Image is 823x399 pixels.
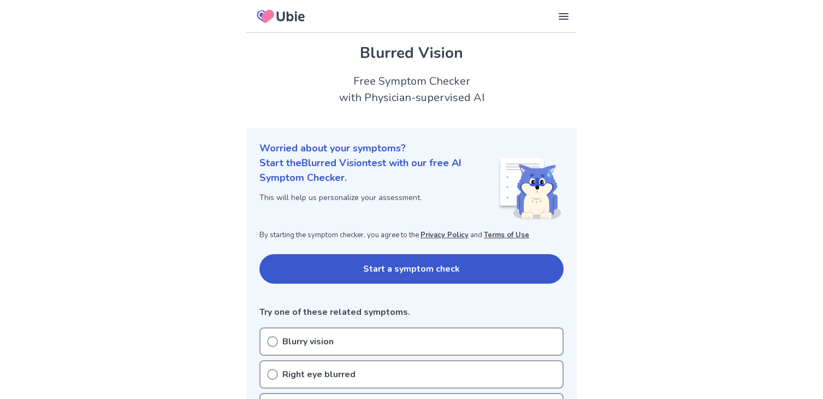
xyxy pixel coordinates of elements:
p: Start the Blurred Vision test with our free AI Symptom Checker. [259,156,498,185]
p: Try one of these related symptoms. [259,306,564,319]
p: Worried about your symptoms? [259,141,564,156]
p: This will help us personalize your assessment. [259,192,498,203]
a: Privacy Policy [421,230,469,240]
a: Terms of Use [484,230,529,240]
h1: Blurred Vision [259,42,564,64]
p: Right eye blurred [282,368,356,381]
p: Blurry vision [282,335,334,348]
img: Shiba [498,158,561,219]
h2: Free Symptom Checker with Physician-supervised AI [246,73,577,106]
p: By starting the symptom checker, you agree to the and [259,230,564,241]
button: Start a symptom check [259,254,564,284]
